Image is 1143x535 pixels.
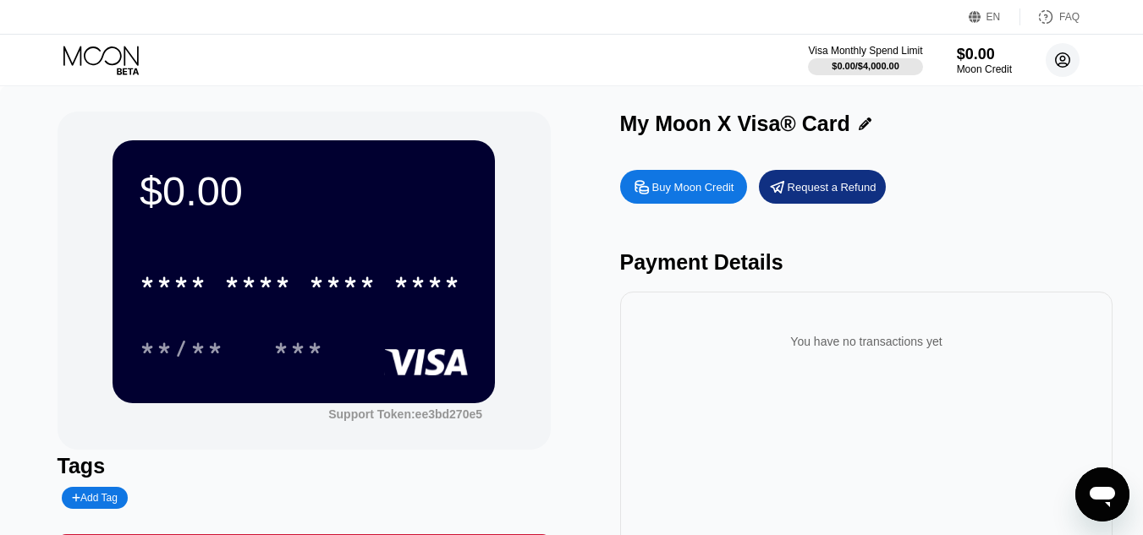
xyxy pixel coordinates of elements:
div: Request a Refund [759,170,886,204]
iframe: Button to launch messaging window [1075,467,1129,521]
div: You have no transactions yet [634,318,1100,365]
div: EN [969,8,1020,25]
div: FAQ [1059,11,1080,23]
div: Support Token:ee3bd270e5 [328,407,482,421]
div: Tags [58,454,551,478]
div: Request a Refund [788,180,876,194]
div: Support Token: ee3bd270e5 [328,407,482,421]
div: $0.00 / $4,000.00 [832,61,899,71]
div: Buy Moon Credit [652,180,734,194]
div: $0.00 [140,167,468,215]
div: $0.00 [957,46,1012,63]
div: Visa Monthly Spend Limit [808,45,922,57]
div: $0.00Moon Credit [957,46,1012,75]
div: Add Tag [72,492,118,504]
div: Visa Monthly Spend Limit$0.00/$4,000.00 [808,45,922,75]
div: Add Tag [62,487,128,509]
div: EN [986,11,1001,23]
div: My Moon X Visa® Card [620,112,850,136]
div: FAQ [1020,8,1080,25]
div: Payment Details [620,250,1113,275]
div: Buy Moon Credit [620,170,747,204]
div: Moon Credit [957,63,1012,75]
